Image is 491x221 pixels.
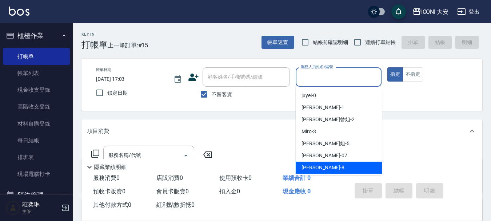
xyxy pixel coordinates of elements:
a: 現場電腦打卡 [3,166,70,182]
img: Logo [9,7,29,16]
p: 項目消費 [87,127,109,135]
a: 現金收支登錄 [3,82,70,98]
button: 預約管理 [3,186,70,205]
div: ICONI 大安 [421,7,449,16]
a: 排班表 [3,149,70,166]
span: 服務消費 0 [93,174,120,181]
span: 店販消費 0 [156,174,183,181]
span: 不留客資 [212,91,232,98]
span: 連續打單結帳 [365,39,396,46]
div: 項目消費 [81,119,482,143]
img: Person [6,201,20,215]
span: 業績合計 0 [283,174,311,181]
a: 帳單列表 [3,65,70,82]
span: 會員卡販賣 0 [156,188,189,195]
button: 登出 [454,5,482,19]
span: Miro -3 [302,128,316,135]
span: [PERSON_NAME] -8 [302,164,344,171]
h2: Key In [81,32,108,37]
p: 隱藏業績明細 [94,163,127,171]
span: 其他付款方式 0 [93,201,131,208]
span: [PERSON_NAME]姐 -5 [302,140,350,147]
label: 服務人員姓名/編號 [301,64,333,70]
input: YYYY/MM/DD hh:mm [96,73,166,85]
span: [PERSON_NAME] -1 [302,104,344,111]
a: 高階收支登錄 [3,98,70,115]
span: [PERSON_NAME] -07 [302,152,347,159]
button: 櫃檯作業 [3,26,70,45]
a: 每日結帳 [3,132,70,149]
span: 扣入金 0 [219,188,240,195]
span: 現金應收 0 [283,188,311,195]
button: ICONI 大安 [410,4,452,19]
span: 紅利點數折抵 0 [156,201,195,208]
a: 材料自購登錄 [3,115,70,132]
span: 上一筆訂單:#15 [108,41,148,50]
button: Open [180,150,192,161]
h5: 莊奕琳 [22,201,59,208]
span: 預收卡販賣 0 [93,188,125,195]
span: 鎖定日期 [107,89,128,97]
button: 帳單速查 [262,36,294,49]
span: 使用預收卡 0 [219,174,252,181]
span: [PERSON_NAME]曾姐 -2 [302,116,355,123]
button: save [391,4,406,19]
span: juyei -0 [302,92,316,99]
h3: 打帳單 [81,40,108,50]
p: 主管 [22,208,59,215]
button: 不指定 [403,67,423,82]
span: 結帳前確認明細 [313,39,348,46]
button: Choose date, selected date is 2025-08-19 [169,71,187,88]
button: 指定 [387,67,403,82]
a: 打帳單 [3,48,70,65]
label: 帳單日期 [96,67,111,72]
